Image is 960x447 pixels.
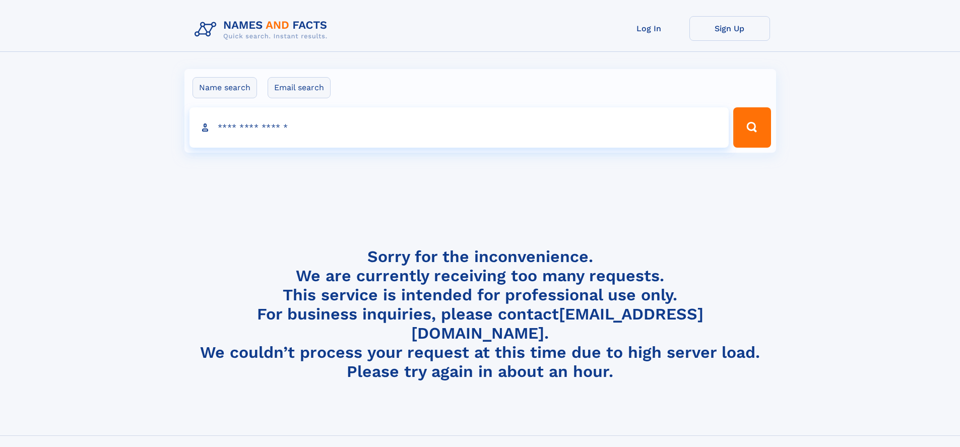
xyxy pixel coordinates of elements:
[609,16,689,41] a: Log In
[733,107,771,148] button: Search Button
[190,247,770,381] h4: Sorry for the inconvenience. We are currently receiving too many requests. This service is intend...
[268,77,331,98] label: Email search
[189,107,729,148] input: search input
[190,16,336,43] img: Logo Names and Facts
[193,77,257,98] label: Name search
[689,16,770,41] a: Sign Up
[411,304,703,343] a: [EMAIL_ADDRESS][DOMAIN_NAME]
